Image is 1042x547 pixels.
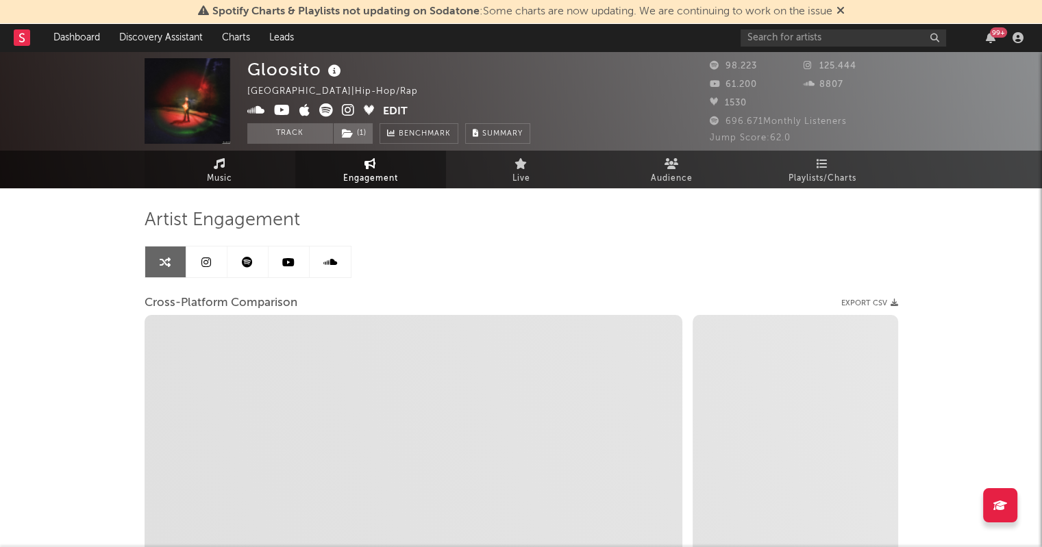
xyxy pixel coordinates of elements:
[804,62,856,71] span: 125.444
[334,123,373,144] button: (1)
[710,62,757,71] span: 98.223
[260,24,303,51] a: Leads
[512,170,530,187] span: Live
[383,103,408,120] button: Edit
[710,80,757,89] span: 61.200
[836,6,845,17] span: Dismiss
[651,170,693,187] span: Audience
[804,80,843,89] span: 8807
[212,24,260,51] a: Charts
[741,29,946,47] input: Search for artists
[399,126,451,142] span: Benchmark
[597,151,747,188] a: Audience
[212,6,832,17] span: : Some charts are now updating. We are continuing to work on the issue
[841,299,898,307] button: Export CSV
[986,32,995,43] button: 99+
[145,212,300,229] span: Artist Engagement
[710,99,747,107] span: 1530
[446,151,597,188] a: Live
[333,123,373,144] span: ( 1 )
[343,170,398,187] span: Engagement
[145,295,297,311] span: Cross-Platform Comparison
[247,123,333,144] button: Track
[380,123,458,144] a: Benchmark
[747,151,898,188] a: Playlists/Charts
[207,170,232,187] span: Music
[710,117,847,126] span: 696.671 Monthly Listeners
[789,170,856,187] span: Playlists/Charts
[110,24,212,51] a: Discovery Assistant
[247,84,434,100] div: [GEOGRAPHIC_DATA] | Hip-Hop/Rap
[145,151,295,188] a: Music
[465,123,530,144] button: Summary
[482,130,523,138] span: Summary
[710,133,791,142] span: Jump Score: 62.0
[212,6,480,17] span: Spotify Charts & Playlists not updating on Sodatone
[247,58,345,81] div: Gloosito
[295,151,446,188] a: Engagement
[990,27,1007,38] div: 99 +
[44,24,110,51] a: Dashboard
